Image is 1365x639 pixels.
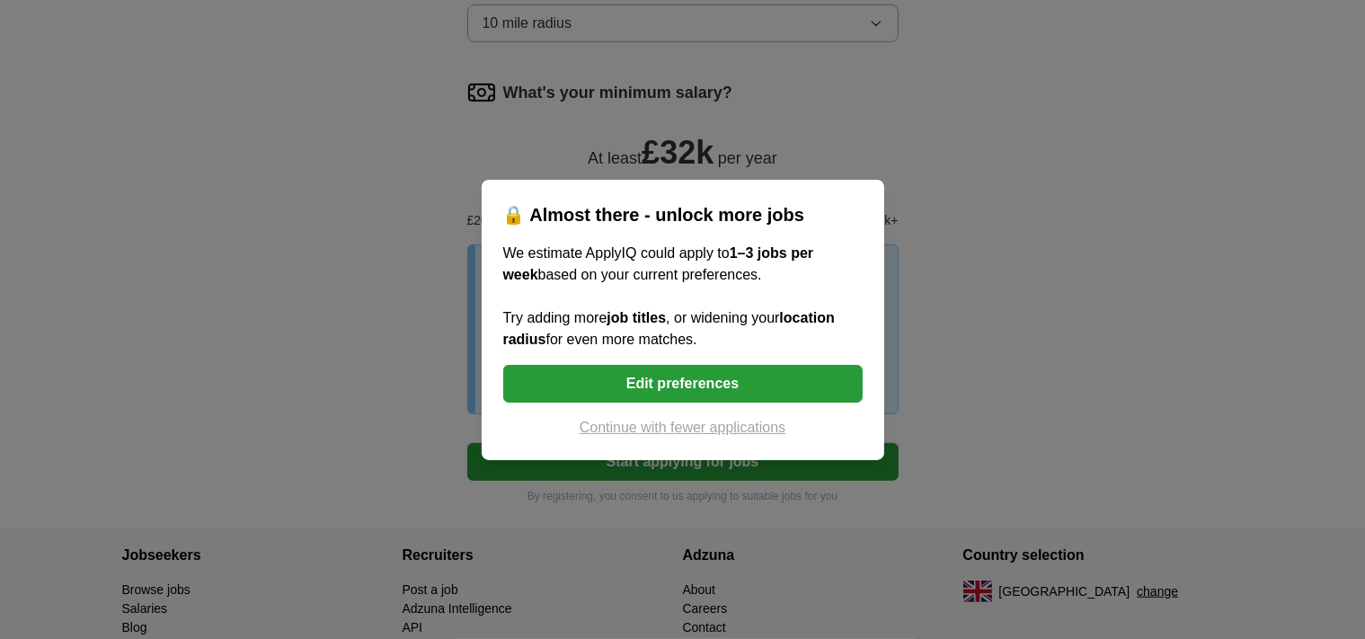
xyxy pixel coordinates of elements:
[503,365,863,403] button: Edit preferences
[503,245,814,282] b: 1–3 jobs per week
[503,245,835,347] span: We estimate ApplyIQ could apply to based on your current preferences. Try adding more , or wideni...
[503,417,863,439] button: Continue with fewer applications
[503,205,804,225] span: 🔒 Almost there - unlock more jobs
[503,310,835,347] b: location radius
[607,310,666,325] b: job titles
